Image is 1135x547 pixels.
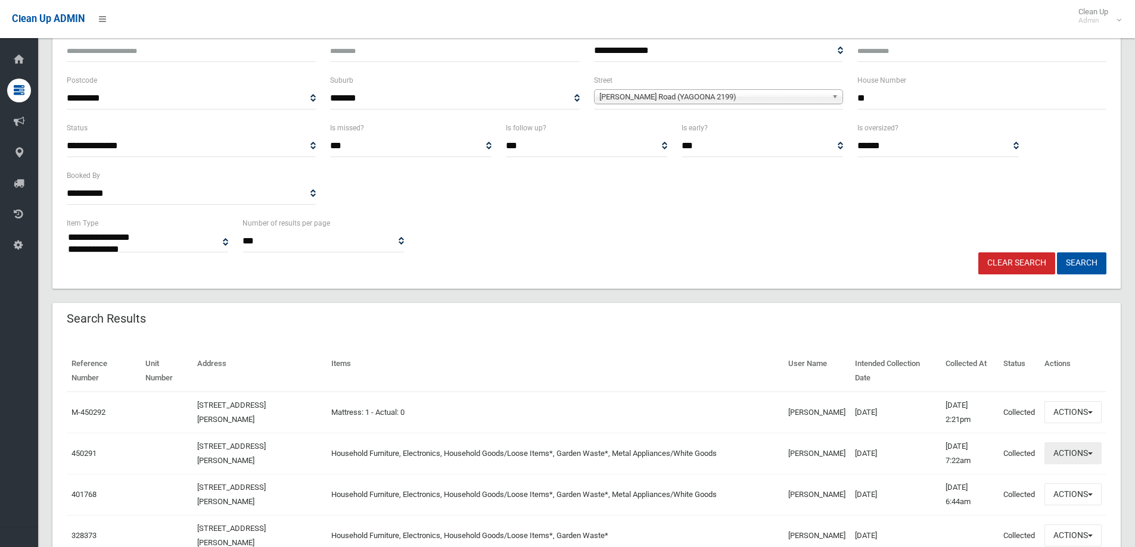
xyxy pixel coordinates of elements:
[850,392,941,433] td: [DATE]
[330,74,353,87] label: Suburb
[506,121,546,135] label: Is follow up?
[941,474,999,515] td: [DATE] 6:44am
[941,392,999,433] td: [DATE] 2:21pm
[978,252,1055,274] a: Clear Search
[783,392,850,433] td: [PERSON_NAME]
[141,351,192,392] th: Unit Number
[12,13,85,24] span: Clean Up ADMIN
[197,401,266,424] a: [STREET_ADDRESS][PERSON_NAME]
[941,433,999,474] td: [DATE] 7:22am
[1044,524,1102,546] button: Actions
[682,121,708,135] label: Is early?
[71,408,105,417] a: M-450292
[197,524,266,547] a: [STREET_ADDRESS][PERSON_NAME]
[67,74,97,87] label: Postcode
[67,121,88,135] label: Status
[71,449,97,458] a: 450291
[242,217,330,230] label: Number of results per page
[857,121,898,135] label: Is oversized?
[783,351,850,392] th: User Name
[850,474,941,515] td: [DATE]
[71,531,97,540] a: 328373
[783,433,850,474] td: [PERSON_NAME]
[1044,401,1102,423] button: Actions
[857,74,906,87] label: House Number
[326,392,783,433] td: Mattress: 1 - Actual: 0
[67,169,100,182] label: Booked By
[71,490,97,499] a: 401768
[1040,351,1106,392] th: Actions
[192,351,326,392] th: Address
[1072,7,1120,25] span: Clean Up
[999,351,1040,392] th: Status
[326,474,783,515] td: Household Furniture, Electronics, Household Goods/Loose Items*, Garden Waste*, Metal Appliances/W...
[999,433,1040,474] td: Collected
[999,392,1040,433] td: Collected
[999,474,1040,515] td: Collected
[330,121,364,135] label: Is missed?
[197,442,266,465] a: [STREET_ADDRESS][PERSON_NAME]
[326,351,783,392] th: Items
[67,217,98,230] label: Item Type
[1057,252,1106,274] button: Search
[850,433,941,474] td: [DATE]
[326,433,783,474] td: Household Furniture, Electronics, Household Goods/Loose Items*, Garden Waste*, Metal Appliances/W...
[599,90,827,104] span: [PERSON_NAME] Road (YAGOONA 2199)
[67,351,141,392] th: Reference Number
[850,351,941,392] th: Intended Collection Date
[941,351,999,392] th: Collected At
[1078,16,1108,25] small: Admin
[52,307,160,330] header: Search Results
[1044,442,1102,464] button: Actions
[594,74,612,87] label: Street
[783,474,850,515] td: [PERSON_NAME]
[1044,483,1102,505] button: Actions
[197,483,266,506] a: [STREET_ADDRESS][PERSON_NAME]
